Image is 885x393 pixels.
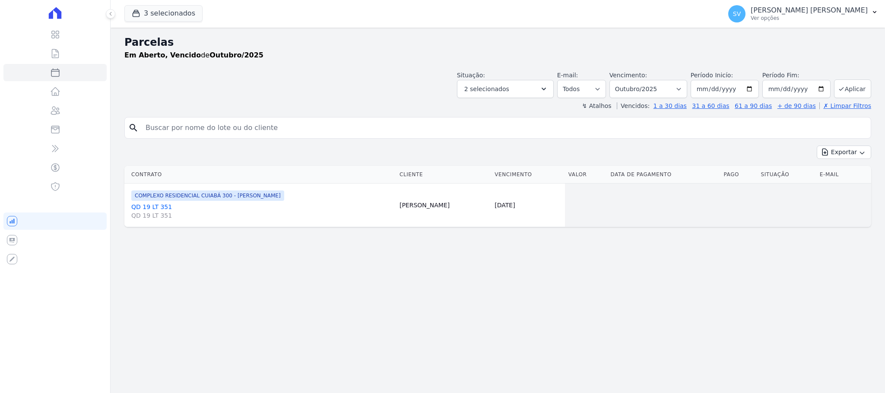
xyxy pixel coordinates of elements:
label: Período Fim: [762,71,831,80]
th: Pago [720,166,757,184]
p: Ver opções [751,15,868,22]
th: Contrato [124,166,396,184]
h2: Parcelas [124,35,871,50]
label: Vencidos: [617,102,650,109]
label: E-mail: [557,72,578,79]
th: Data de Pagamento [607,166,720,184]
span: COMPLEXO RESIDENCIAL CUIABÁ 300 - [PERSON_NAME] [131,190,284,201]
button: 2 selecionados [457,80,554,98]
th: Valor [565,166,607,184]
button: SV [PERSON_NAME] [PERSON_NAME] Ver opções [721,2,885,26]
label: Vencimento: [609,72,647,79]
label: ↯ Atalhos [582,102,611,109]
a: 1 a 30 dias [653,102,687,109]
i: search [128,123,139,133]
a: ✗ Limpar Filtros [819,102,871,109]
a: 31 a 60 dias [692,102,729,109]
strong: Outubro/2025 [209,51,263,59]
button: Aplicar [834,79,871,98]
button: 3 selecionados [124,5,203,22]
a: 61 a 90 dias [735,102,772,109]
button: Exportar [817,146,871,159]
span: 2 selecionados [464,84,509,94]
strong: Em Aberto, Vencido [124,51,201,59]
p: de [124,50,263,60]
td: [PERSON_NAME] [396,184,491,227]
span: SV [733,11,741,17]
input: Buscar por nome do lote ou do cliente [140,119,867,136]
a: QD 19 LT 351QD 19 LT 351 [131,203,393,220]
span: QD 19 LT 351 [131,211,393,220]
label: Situação: [457,72,485,79]
a: + de 90 dias [777,102,816,109]
th: Situação [757,166,816,184]
p: [PERSON_NAME] [PERSON_NAME] [751,6,868,15]
th: E-mail [816,166,860,184]
label: Período Inicío: [691,72,733,79]
th: Cliente [396,166,491,184]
